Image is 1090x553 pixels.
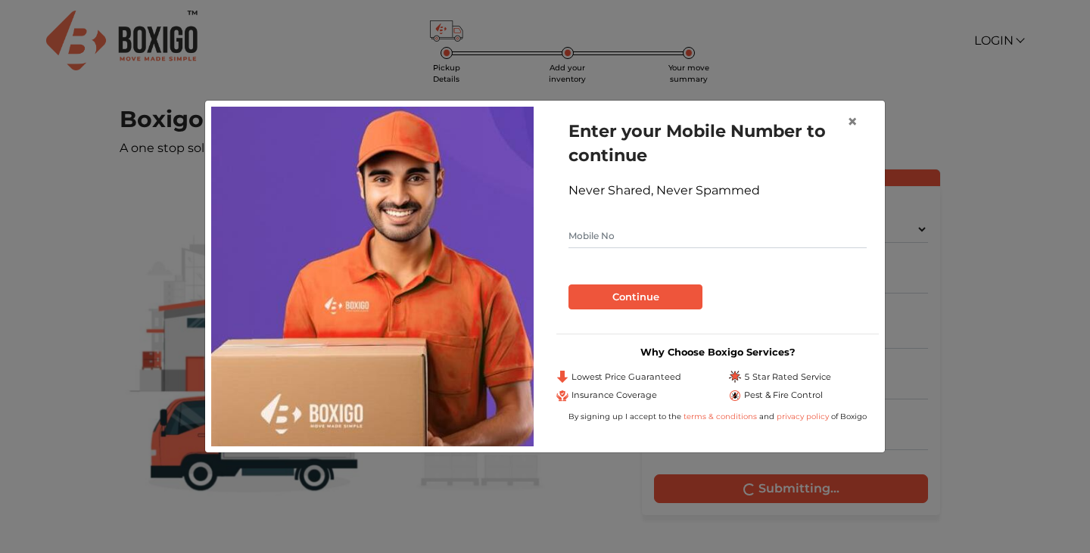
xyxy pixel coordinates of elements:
button: Close [835,101,870,143]
h1: Enter your Mobile Number to continue [568,119,867,167]
span: × [847,110,858,132]
div: By signing up I accept to the and of Boxigo [556,411,879,422]
input: Mobile No [568,224,867,248]
span: Pest & Fire Control [744,389,823,402]
span: Insurance Coverage [571,389,657,402]
a: terms & conditions [684,412,759,421]
div: Never Shared, Never Spammed [568,182,867,200]
button: Continue [568,284,702,310]
span: Lowest Price Guaranteed [571,371,681,384]
h3: Why Choose Boxigo Services? [556,346,879,358]
a: privacy policy [774,412,831,421]
span: 5 Star Rated Service [744,371,831,384]
img: storage-img [211,107,534,446]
